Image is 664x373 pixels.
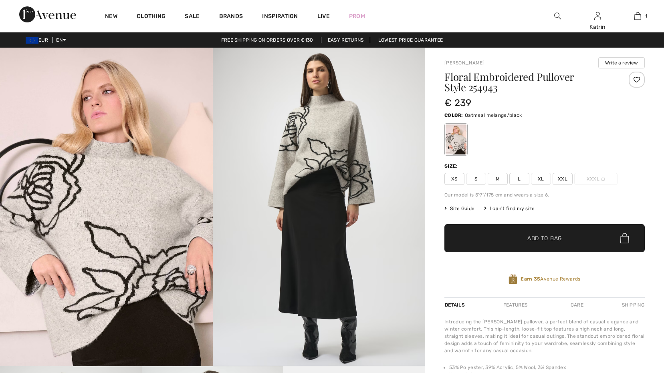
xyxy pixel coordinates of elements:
[521,275,580,283] span: Avenue Rewards
[444,298,467,312] div: Details
[553,173,573,185] span: XXL
[594,12,601,20] a: Sign In
[321,37,371,43] a: Easy Returns
[444,173,464,185] span: XS
[215,37,320,43] a: Free shipping on orders over €130
[262,13,298,21] span: Inspiration
[645,12,647,20] span: 1
[444,224,645,252] button: Add to Bag
[444,97,472,108] span: € 239
[56,37,66,43] span: EN
[185,13,200,21] a: Sale
[531,173,551,185] span: XL
[601,177,605,181] img: ring-m.svg
[219,13,243,21] a: Brands
[465,112,522,118] span: Oatmeal melange/black
[509,173,529,185] span: L
[554,11,561,21] img: search the website
[444,112,463,118] span: Color:
[598,57,645,68] button: Write a review
[613,313,656,333] iframe: Opens a widget where you can chat to one of our agents
[137,13,165,21] a: Clothing
[484,205,535,212] div: I can't find my size
[620,233,629,243] img: Bag.svg
[372,37,450,43] a: Lowest Price Guarantee
[444,205,474,212] span: Size Guide
[444,318,645,354] div: Introducing the [PERSON_NAME] pullover, a perfect blend of casual elegance and winter comfort. Th...
[213,48,426,366] img: Floral Embroidered Pullover Style 254943. 2
[527,234,562,243] span: Add to Bag
[444,191,645,199] div: Our model is 5'9"/175 cm and wears a size 6.
[496,298,534,312] div: Features
[444,162,460,170] div: Size:
[488,173,508,185] span: M
[317,12,330,20] a: Live
[26,37,51,43] span: EUR
[349,12,365,20] a: Prom
[26,37,38,44] img: Euro
[574,173,618,185] span: XXXL
[466,173,486,185] span: S
[620,298,645,312] div: Shipping
[444,72,612,92] h1: Floral Embroidered Pullover Style 254943
[449,364,645,371] li: 53% Polyester, 39% Acrylic, 5% Wool, 3% Spandex
[105,13,117,21] a: New
[444,60,484,66] a: [PERSON_NAME]
[594,11,601,21] img: My Info
[564,298,590,312] div: Care
[19,6,76,22] img: 1ère Avenue
[446,124,466,154] div: Oatmeal melange/black
[634,11,641,21] img: My Bag
[578,23,617,31] div: Katrin
[521,276,540,282] strong: Earn 35
[618,11,657,21] a: 1
[509,274,517,285] img: Avenue Rewards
